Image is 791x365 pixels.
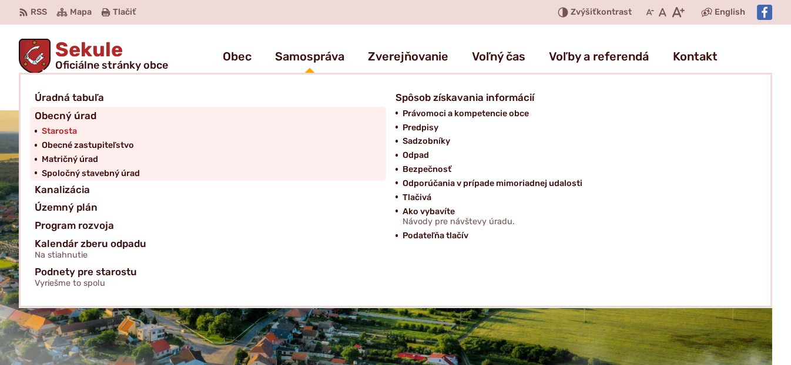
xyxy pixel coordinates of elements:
[35,89,381,107] a: Úradná tabuľa
[672,40,717,73] a: Kontakt
[275,40,344,73] a: Samospráva
[403,134,742,148] a: Sadzobníky
[403,148,429,163] span: Odpad
[35,235,146,263] span: Kalendár zberu odpadu
[35,198,381,217] a: Územný plán
[19,39,168,74] a: Logo Sekule, prejsť na domovskú stránku.
[35,181,90,199] span: Kanalizácia
[403,229,742,243] a: Podateľňa tlačív
[403,217,515,227] span: Návody pre návštevy úradu.
[403,121,438,135] span: Predpisy
[403,205,742,229] a: Ako vybavíteNávody pre návštevy úradu.
[35,263,137,292] span: Podnety pre starostu
[549,40,649,73] a: Voľby a referendá
[403,107,742,121] a: Právomoci a kompetencie obce
[42,153,98,167] span: Matričný úrad
[403,191,431,205] span: Tlačivá
[51,40,168,70] h1: Sekule
[395,89,742,107] a: Spôsob získavania informácií
[42,138,381,153] a: Obecné zastupiteľstvo
[113,8,136,18] span: Tlačiť
[223,40,252,73] a: Obec
[42,124,77,138] span: Starosta
[35,89,104,107] span: Úradná tabuľa
[395,89,534,107] span: Spôsob získavania informácií
[35,263,742,292] a: Podnety pre starostuVyriešme to spolu
[55,60,168,70] span: Oficiálne stránky obce
[42,124,381,138] a: Starosta
[35,251,146,260] span: Na stiahnutie
[403,148,742,163] a: Odpad
[403,191,742,205] a: Tlačivá
[35,279,137,288] span: Vyriešme to spolu
[403,163,451,177] span: Bezpečnosť
[712,5,748,19] a: English
[403,229,468,243] span: Podateľňa tlačív
[35,217,114,235] span: Program rozvoja
[42,153,381,167] a: Matričný úrad
[42,167,381,181] a: Spoločný stavebný úrad
[403,121,742,135] a: Predpisy
[472,40,525,73] a: Voľný čas
[368,40,448,73] a: Zverejňovanie
[715,5,745,19] span: English
[70,5,92,19] span: Mapa
[35,107,96,125] span: Obecný úrad
[35,198,98,217] span: Územný plán
[35,235,381,263] a: Kalendár zberu odpaduNa stiahnutie
[403,177,742,191] a: Odporúčania v prípade mimoriadnej udalosti
[35,217,381,235] a: Program rozvoja
[35,107,381,125] a: Obecný úrad
[42,138,134,153] span: Obecné zastupiteľstvo
[31,5,47,19] span: RSS
[42,167,140,181] span: Spoločný stavebný úrad
[403,107,529,121] span: Právomoci a kompetencie obce
[403,177,582,191] span: Odporúčania v prípade mimoriadnej udalosti
[571,8,632,18] span: kontrast
[403,163,742,177] a: Bezpečnosť
[571,7,596,17] span: Zvýšiť
[757,5,772,20] img: Prejsť na Facebook stránku
[403,205,515,229] span: Ako vybavíte
[403,134,450,148] span: Sadzobníky
[35,181,381,199] a: Kanalizácia
[19,39,51,74] img: Prejsť na domovskú stránku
